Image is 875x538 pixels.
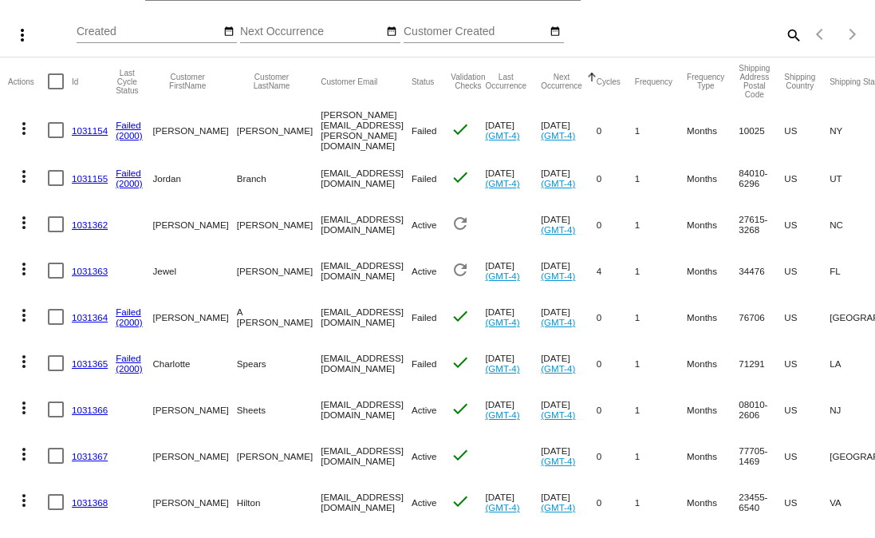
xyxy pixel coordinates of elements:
button: Change sorting for FrequencyType [687,73,724,90]
mat-icon: more_vert [13,26,32,45]
button: Change sorting for Cycles [597,77,621,86]
mat-cell: [PERSON_NAME] [237,433,321,479]
mat-cell: Branch [237,155,321,201]
a: (GMT-4) [485,363,519,374]
mat-cell: 1 [635,340,687,386]
a: 1031365 [72,358,108,369]
mat-cell: [EMAIL_ADDRESS][DOMAIN_NAME] [321,294,412,340]
mat-icon: search [783,22,802,47]
mat-cell: 1 [635,433,687,479]
a: Failed [116,307,141,317]
mat-icon: check [451,168,470,187]
mat-cell: US [784,201,830,247]
span: Active [412,266,437,276]
mat-cell: [DATE] [485,479,541,525]
mat-cell: [PERSON_NAME] [152,105,236,155]
mat-cell: Jewel [152,247,236,294]
mat-cell: [PERSON_NAME] [152,479,236,525]
a: (2000) [116,363,143,374]
mat-cell: [DATE] [541,247,597,294]
mat-cell: [DATE] [541,201,597,247]
mat-cell: 0 [597,479,635,525]
mat-cell: [EMAIL_ADDRESS][DOMAIN_NAME] [321,155,412,201]
mat-icon: refresh [451,260,470,279]
mat-cell: [EMAIL_ADDRESS][DOMAIN_NAME] [321,201,412,247]
mat-cell: Months [687,479,739,525]
mat-icon: check [451,307,470,326]
mat-icon: check [451,353,470,372]
mat-cell: Months [687,294,739,340]
a: (GMT-4) [485,317,519,327]
mat-cell: US [784,294,830,340]
mat-cell: [PERSON_NAME] [237,105,321,155]
mat-cell: 84010-6296 [739,155,784,201]
mat-icon: check [451,120,470,139]
mat-cell: Charlotte [152,340,236,386]
button: Next page [837,18,869,50]
mat-cell: 27615-3268 [739,201,784,247]
mat-cell: Months [687,105,739,155]
span: Active [412,497,437,508]
mat-cell: 71291 [739,340,784,386]
a: (GMT-4) [541,178,575,188]
a: Failed [116,353,141,363]
a: 1031362 [72,220,108,230]
mat-cell: [DATE] [541,433,597,479]
mat-icon: date_range [223,26,235,38]
mat-icon: more_vert [14,445,34,464]
mat-icon: more_vert [14,491,34,510]
mat-icon: more_vert [14,398,34,417]
mat-cell: [EMAIL_ADDRESS][DOMAIN_NAME] [321,479,412,525]
a: (2000) [116,130,143,140]
a: (2000) [116,317,143,327]
mat-cell: [DATE] [485,247,541,294]
mat-cell: US [784,105,830,155]
mat-cell: Hilton [237,479,321,525]
a: (GMT-4) [485,502,519,512]
a: (GMT-4) [541,409,575,420]
a: 1031363 [72,266,108,276]
a: Failed [116,168,141,178]
mat-cell: Months [687,155,739,201]
mat-cell: US [784,386,830,433]
a: (GMT-4) [541,317,575,327]
mat-cell: US [784,247,830,294]
mat-cell: 0 [597,433,635,479]
mat-cell: [EMAIL_ADDRESS][DOMAIN_NAME] [321,433,412,479]
mat-cell: US [784,155,830,201]
mat-cell: Sheets [237,386,321,433]
span: Active [412,220,437,230]
mat-cell: [PERSON_NAME] [237,247,321,294]
a: (GMT-4) [541,456,575,466]
button: Change sorting for LastOccurrenceUtc [485,73,526,90]
mat-cell: 0 [597,201,635,247]
a: (GMT-4) [541,130,575,140]
mat-icon: date_range [550,26,561,38]
mat-cell: 1 [635,105,687,155]
mat-cell: 0 [597,340,635,386]
mat-cell: [DATE] [541,105,597,155]
mat-cell: 1 [635,479,687,525]
mat-cell: 76706 [739,294,784,340]
mat-cell: 1 [635,201,687,247]
mat-cell: [EMAIL_ADDRESS][DOMAIN_NAME] [321,247,412,294]
input: Customer Created [404,26,547,38]
a: (GMT-4) [541,363,575,374]
mat-icon: more_vert [14,119,34,138]
mat-cell: 34476 [739,247,784,294]
mat-cell: [DATE] [485,386,541,433]
mat-cell: [EMAIL_ADDRESS][DOMAIN_NAME] [321,340,412,386]
mat-cell: 1 [635,247,687,294]
mat-cell: [DATE] [541,386,597,433]
a: Failed [116,120,141,130]
a: (GMT-4) [541,224,575,235]
mat-cell: [PERSON_NAME] [152,433,236,479]
mat-cell: [DATE] [485,294,541,340]
mat-cell: [PERSON_NAME] [152,386,236,433]
mat-icon: refresh [451,214,470,233]
mat-icon: check [451,492,470,511]
span: Active [412,405,437,415]
mat-icon: check [451,445,470,465]
a: 1031367 [72,451,108,461]
button: Change sorting for CustomerLastName [237,73,306,90]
